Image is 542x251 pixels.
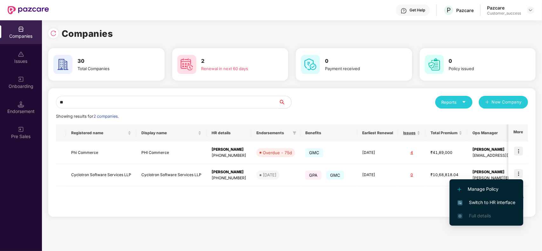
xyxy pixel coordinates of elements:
div: Renewal in next 60 days [201,65,270,72]
div: Policy issued [449,65,518,72]
span: Endorsements [256,130,290,135]
div: [DATE] [263,172,276,178]
span: Switch to HR interface [457,199,515,206]
img: svg+xml;base64,PHN2ZyB4bWxucz0iaHR0cDovL3d3dy53My5vcmcvMjAwMC9zdmciIHdpZHRoPSI2MCIgaGVpZ2h0PSI2MC... [301,55,320,74]
td: Phi Commerce [66,142,136,164]
img: svg+xml;base64,PHN2ZyBpZD0iSXNzdWVzX2Rpc2FibGVkIiB4bWxucz0iaHR0cDovL3d3dy53My5vcmcvMjAwMC9zdmciIH... [18,51,24,57]
span: P [447,6,451,14]
th: More [508,124,528,142]
span: Full details [469,213,491,218]
div: [PHONE_NUMBER] [212,175,246,181]
th: Earliest Renewal [357,124,398,142]
th: HR details [207,124,251,142]
div: Get Help [410,8,425,13]
img: svg+xml;base64,PHN2ZyBpZD0iQ29tcGFuaWVzIiB4bWxucz0iaHR0cDovL3d3dy53My5vcmcvMjAwMC9zdmciIHdpZHRoPS... [18,26,24,32]
div: Overdue - 75d [263,149,292,156]
h3: 30 [78,57,146,65]
img: svg+xml;base64,PHN2ZyB4bWxucz0iaHR0cDovL3d3dy53My5vcmcvMjAwMC9zdmciIHdpZHRoPSIxNiIgaGVpZ2h0PSIxNi... [457,200,463,205]
button: search [278,96,292,109]
span: Registered name [71,130,126,135]
img: svg+xml;base64,PHN2ZyB3aWR0aD0iMjAiIGhlaWdodD0iMjAiIHZpZXdCb3g9IjAgMCAyMCAyMCIgZmlsbD0ibm9uZSIgeG... [18,126,24,133]
span: plus [485,100,489,105]
h3: 0 [325,57,394,65]
img: svg+xml;base64,PHN2ZyBpZD0iRHJvcGRvd24tMzJ4MzIiIHhtbG5zPSJodHRwOi8vd3d3LnczLm9yZy8yMDAwL3N2ZyIgd2... [528,8,533,13]
span: Total Premium [430,130,457,135]
img: svg+xml;base64,PHN2ZyBpZD0iUmVsb2FkLTMyeDMyIiB4bWxucz0iaHR0cDovL3d3dy53My5vcmcvMjAwMC9zdmciIHdpZH... [50,30,57,36]
span: filter [293,131,296,135]
td: [DATE] [357,164,398,187]
img: svg+xml;base64,PHN2ZyB3aWR0aD0iMjAiIGhlaWdodD0iMjAiIHZpZXdCb3g9IjAgMCAyMCAyMCIgZmlsbD0ibm9uZSIgeG... [18,76,24,83]
h1: Companies [62,27,113,41]
div: Payment received [325,65,394,72]
img: icon [514,147,523,155]
span: Issues [403,130,416,135]
img: svg+xml;base64,PHN2ZyB4bWxucz0iaHR0cDovL3d3dy53My5vcmcvMjAwMC9zdmciIHdpZHRoPSI2MCIgaGVpZ2h0PSI2MC... [177,55,196,74]
span: Display name [141,130,197,135]
img: svg+xml;base64,PHN2ZyB4bWxucz0iaHR0cDovL3d3dy53My5vcmcvMjAwMC9zdmciIHdpZHRoPSIxNi4zNjMiIGhlaWdodD... [457,214,463,219]
td: Cyclotron Software Services LLP [66,164,136,187]
span: GMC [326,171,344,180]
th: Registered name [66,124,136,142]
span: caret-down [462,100,466,104]
img: svg+xml;base64,PHN2ZyB4bWxucz0iaHR0cDovL3d3dy53My5vcmcvMjAwMC9zdmciIHdpZHRoPSI2MCIgaGVpZ2h0PSI2MC... [425,55,444,74]
td: PHI Commerce [136,142,207,164]
th: Issues [398,124,425,142]
span: search [278,100,291,105]
span: GPA [305,171,322,180]
h3: 0 [449,57,518,65]
img: New Pazcare Logo [8,6,49,14]
div: Pazcare [456,7,474,13]
button: plusNew Company [479,96,528,109]
th: Total Premium [425,124,467,142]
span: GMC [305,148,323,157]
div: [PERSON_NAME] [212,169,246,175]
span: Showing results for [56,114,119,119]
div: 0 [403,172,420,178]
td: Cyclotron Software Services LLP [136,164,207,187]
th: Display name [136,124,207,142]
img: svg+xml;base64,PHN2ZyBpZD0iSGVscC0zMngzMiIgeG1sbnM9Imh0dHA6Ly93d3cudzMub3JnLzIwMDAvc3ZnIiB3aWR0aD... [401,8,407,14]
img: icon [514,169,523,178]
div: 4 [403,150,420,156]
div: [PHONE_NUMBER] [212,153,246,159]
div: ₹41,89,000 [430,150,462,156]
div: Reports [442,99,466,105]
span: Manage Policy [457,186,515,193]
div: Pazcare [487,5,521,11]
th: Benefits [300,124,357,142]
img: svg+xml;base64,PHN2ZyB3aWR0aD0iMTQuNSIgaGVpZ2h0PSIxNC41IiB2aWV3Qm94PSIwIDAgMTYgMTYiIGZpbGw9Im5vbm... [18,101,24,108]
img: svg+xml;base64,PHN2ZyB4bWxucz0iaHR0cDovL3d3dy53My5vcmcvMjAwMC9zdmciIHdpZHRoPSIxMi4yMDEiIGhlaWdodD... [457,188,461,191]
span: 2 companies. [93,114,119,119]
div: [PERSON_NAME] [212,147,246,153]
span: filter [291,129,298,137]
div: ₹10,68,818.04 [430,172,462,178]
td: [DATE] [357,142,398,164]
span: New Company [492,99,522,105]
img: svg+xml;base64,PHN2ZyB4bWxucz0iaHR0cDovL3d3dy53My5vcmcvMjAwMC9zdmciIHdpZHRoPSI2MCIgaGVpZ2h0PSI2MC... [53,55,72,74]
div: Total Companies [78,65,146,72]
div: Customer_success [487,11,521,16]
h3: 2 [201,57,270,65]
